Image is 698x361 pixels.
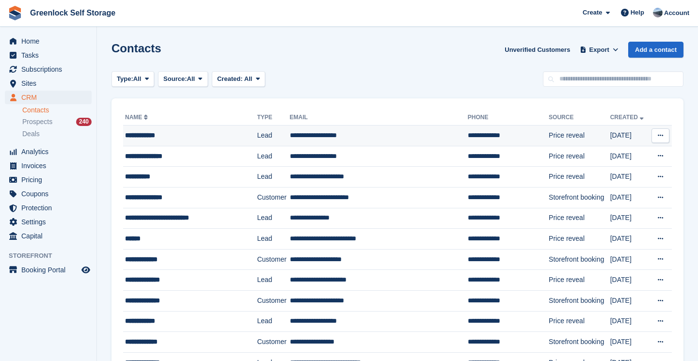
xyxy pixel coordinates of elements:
[610,290,650,311] td: [DATE]
[9,251,96,261] span: Storefront
[468,110,549,126] th: Phone
[117,74,133,84] span: Type:
[244,75,253,82] span: All
[111,71,154,87] button: Type: All
[257,229,289,250] td: Lead
[21,229,79,243] span: Capital
[5,215,92,229] a: menu
[22,106,92,115] a: Contacts
[549,187,610,208] td: Storefront booking
[610,187,650,208] td: [DATE]
[257,110,289,126] th: Type
[21,215,79,229] span: Settings
[5,77,92,90] a: menu
[5,229,92,243] a: menu
[610,311,650,332] td: [DATE]
[549,249,610,270] td: Storefront booking
[610,229,650,250] td: [DATE]
[501,42,574,58] a: Unverified Customers
[549,290,610,311] td: Storefront booking
[610,114,646,121] a: Created
[549,311,610,332] td: Price reveal
[21,91,79,104] span: CRM
[21,34,79,48] span: Home
[257,146,289,167] td: Lead
[290,110,468,126] th: Email
[21,145,79,158] span: Analytics
[628,42,683,58] a: Add a contact
[5,263,92,277] a: menu
[653,8,663,17] img: Jamie Hamilton
[610,146,650,167] td: [DATE]
[257,270,289,291] td: Lead
[257,187,289,208] td: Customer
[22,129,40,139] span: Deals
[583,8,602,17] span: Create
[610,167,650,188] td: [DATE]
[5,145,92,158] a: menu
[610,249,650,270] td: [DATE]
[111,42,161,55] h1: Contacts
[187,74,195,84] span: All
[257,126,289,146] td: Lead
[610,332,650,353] td: [DATE]
[610,208,650,229] td: [DATE]
[133,74,142,84] span: All
[22,129,92,139] a: Deals
[5,91,92,104] a: menu
[549,110,610,126] th: Source
[257,311,289,332] td: Lead
[549,126,610,146] td: Price reveal
[8,6,22,20] img: stora-icon-8386f47178a22dfd0bd8f6a31ec36ba5ce8667c1dd55bd0f319d3a0aa187defe.svg
[5,63,92,76] a: menu
[21,201,79,215] span: Protection
[21,63,79,76] span: Subscriptions
[125,114,150,121] a: Name
[212,71,265,87] button: Created: All
[610,126,650,146] td: [DATE]
[21,263,79,277] span: Booking Portal
[549,208,610,229] td: Price reveal
[21,187,79,201] span: Coupons
[549,270,610,291] td: Price reveal
[217,75,243,82] span: Created:
[5,48,92,62] a: menu
[549,146,610,167] td: Price reveal
[21,48,79,62] span: Tasks
[257,332,289,353] td: Customer
[5,34,92,48] a: menu
[578,42,620,58] button: Export
[21,173,79,187] span: Pricing
[5,187,92,201] a: menu
[589,45,609,55] span: Export
[80,264,92,276] a: Preview store
[257,249,289,270] td: Customer
[610,270,650,291] td: [DATE]
[257,208,289,229] td: Lead
[76,118,92,126] div: 240
[21,77,79,90] span: Sites
[22,117,92,127] a: Prospects 240
[158,71,208,87] button: Source: All
[5,173,92,187] a: menu
[549,229,610,250] td: Price reveal
[549,167,610,188] td: Price reveal
[5,201,92,215] a: menu
[21,159,79,173] span: Invoices
[22,117,52,126] span: Prospects
[257,290,289,311] td: Customer
[549,332,610,353] td: Storefront booking
[163,74,187,84] span: Source:
[257,167,289,188] td: Lead
[26,5,119,21] a: Greenlock Self Storage
[664,8,689,18] span: Account
[5,159,92,173] a: menu
[631,8,644,17] span: Help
